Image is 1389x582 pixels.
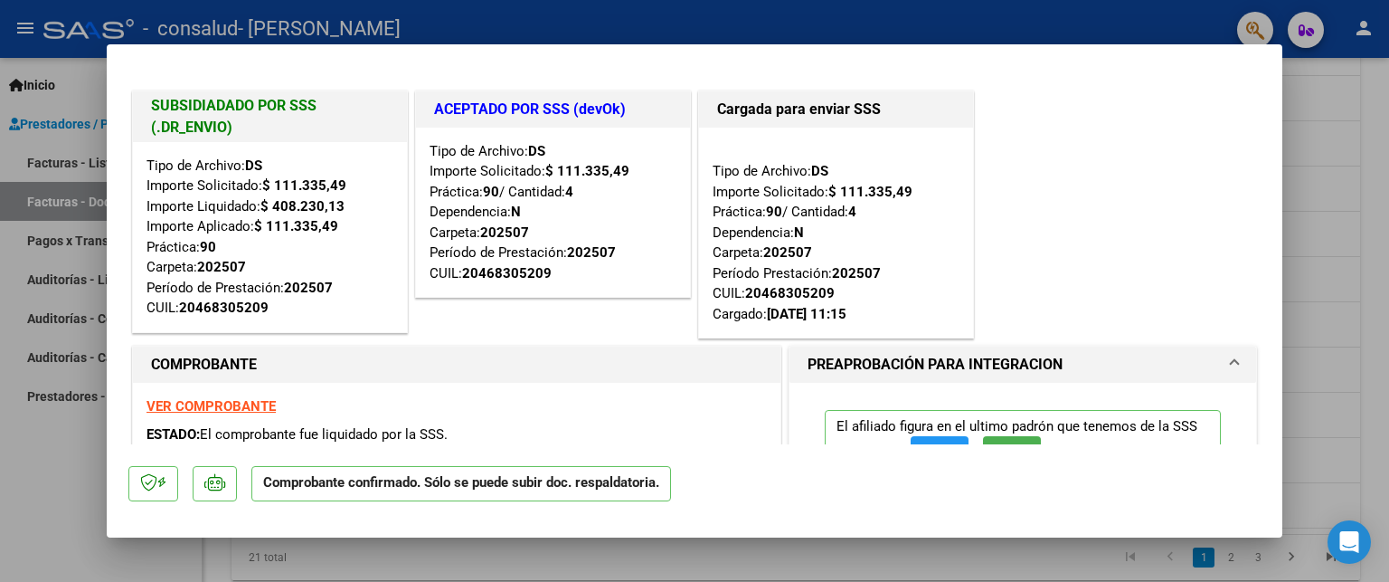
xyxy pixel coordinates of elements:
strong: 90 [483,184,499,200]
strong: $ 111.335,49 [828,184,912,200]
strong: DS [245,157,262,174]
span: ESTADO: [146,426,200,443]
div: 20468305209 [179,298,269,319]
div: Tipo de Archivo: Importe Solicitado: Práctica: / Cantidad: Dependencia: Carpeta: Período Prestaci... [713,141,959,325]
button: SSS [983,436,1041,470]
button: FTP [911,436,969,470]
strong: COMPROBANTE [151,356,257,373]
strong: 202507 [480,224,529,241]
strong: DS [528,143,545,159]
strong: 90 [200,239,216,255]
div: Tipo de Archivo: Importe Solicitado: Práctica: / Cantidad: Dependencia: Carpeta: Período de Prest... [430,141,676,284]
div: Tipo de Archivo: Importe Solicitado: Importe Liquidado: Importe Aplicado: Práctica: Carpeta: Perí... [146,156,393,319]
h1: PREAPROBACIÓN PARA INTEGRACION [808,354,1063,376]
strong: $ 111.335,49 [262,177,346,194]
strong: $ 111.335,49 [545,163,629,179]
h1: ACEPTADO POR SSS (devOk) [434,99,672,120]
span: El comprobante fue liquidado por la SSS. [200,426,448,443]
strong: $ 408.230,13 [260,198,345,215]
strong: 202507 [832,265,881,281]
strong: $ 111.335,49 [254,218,338,234]
strong: 90 [766,204,782,220]
strong: N [794,224,804,241]
strong: [DATE] 11:15 [767,306,846,322]
div: Open Intercom Messenger [1328,520,1371,564]
div: 20468305209 [462,263,552,284]
a: VER COMPROBANTE [146,398,276,415]
p: Comprobante confirmado. Sólo se puede subir doc. respaldatoria. [251,466,671,501]
strong: 202507 [284,280,333,296]
strong: 202507 [763,244,812,261]
h1: Cargada para enviar SSS [717,99,955,120]
strong: DS [811,163,828,179]
p: El afiliado figura en el ultimo padrón que tenemos de la SSS de [825,410,1221,478]
strong: 202507 [197,259,246,275]
strong: N [511,204,521,220]
div: 20468305209 [745,283,835,304]
strong: 4 [565,184,573,200]
strong: 4 [848,204,856,220]
h1: SUBSIDIADADO POR SSS (.DR_ENVIO) [151,95,389,138]
mat-expansion-panel-header: PREAPROBACIÓN PARA INTEGRACION [789,347,1256,383]
strong: 202507 [567,244,616,261]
